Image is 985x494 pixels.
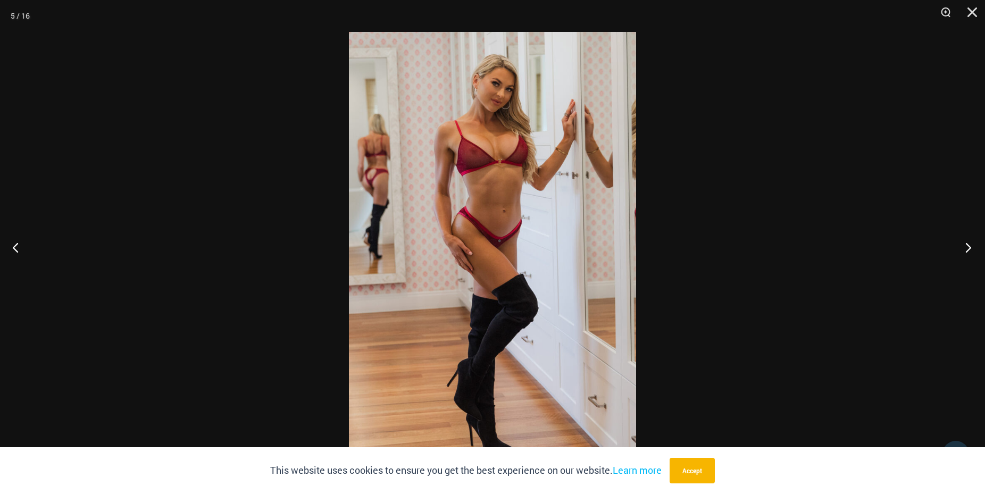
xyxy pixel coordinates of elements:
button: Next [945,221,985,274]
div: 5 / 16 [11,8,30,24]
a: Learn more [613,464,662,476]
img: Guilty Pleasures Red 1045 Bra 6045 Thong 03 [349,32,636,462]
button: Accept [670,458,715,483]
p: This website uses cookies to ensure you get the best experience on our website. [270,463,662,479]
